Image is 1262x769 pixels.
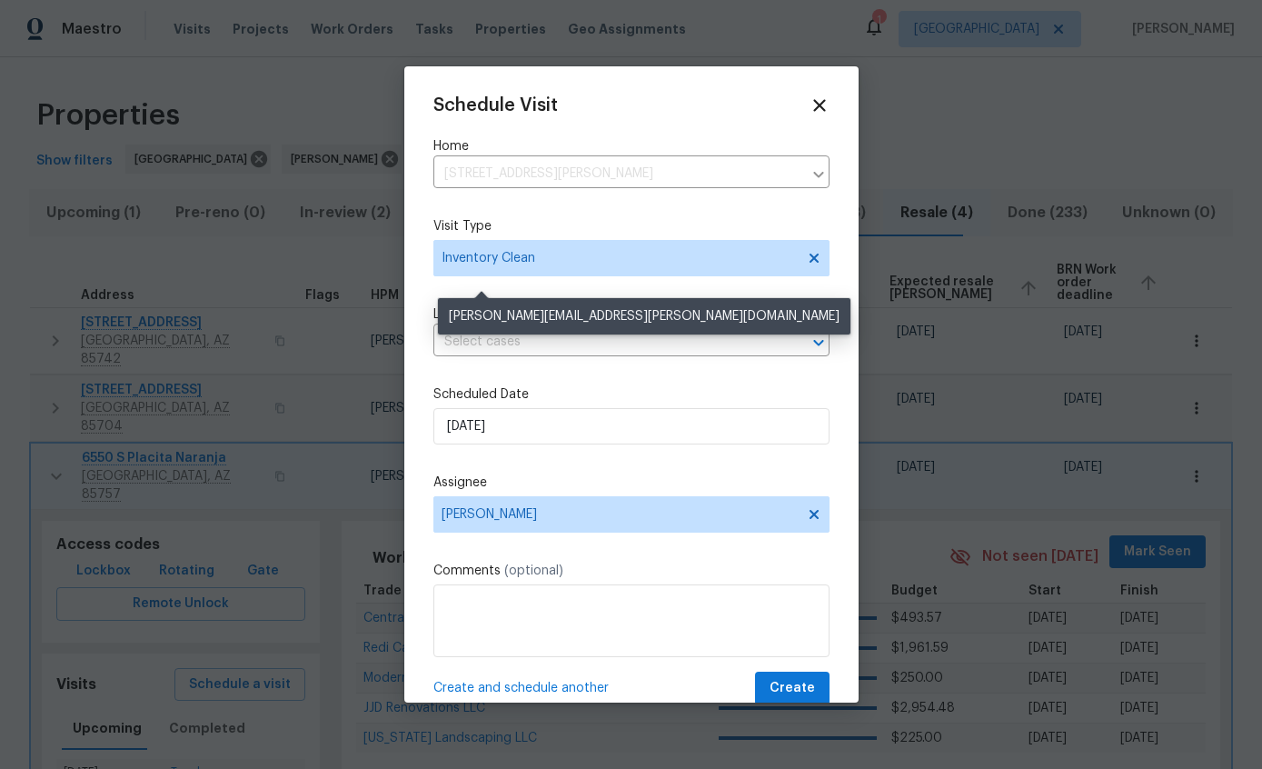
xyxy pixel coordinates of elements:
[433,474,830,492] label: Assignee
[770,677,815,700] span: Create
[433,679,609,697] span: Create and schedule another
[810,95,830,115] span: Close
[433,408,830,444] input: M/D/YYYY
[433,137,830,155] label: Home
[433,305,512,324] span: Linked Cases
[433,385,830,404] label: Scheduled Date
[433,328,779,356] input: Select cases
[755,672,830,705] button: Create
[433,96,558,115] span: Schedule Visit
[504,564,563,577] span: (optional)
[433,217,830,235] label: Visit Type
[438,298,850,335] div: [PERSON_NAME][EMAIL_ADDRESS][PERSON_NAME][DOMAIN_NAME]
[433,160,802,188] input: Enter in an address
[433,562,830,580] label: Comments
[442,507,798,522] span: [PERSON_NAME]
[806,330,831,355] button: Open
[442,249,795,267] span: Inventory Clean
